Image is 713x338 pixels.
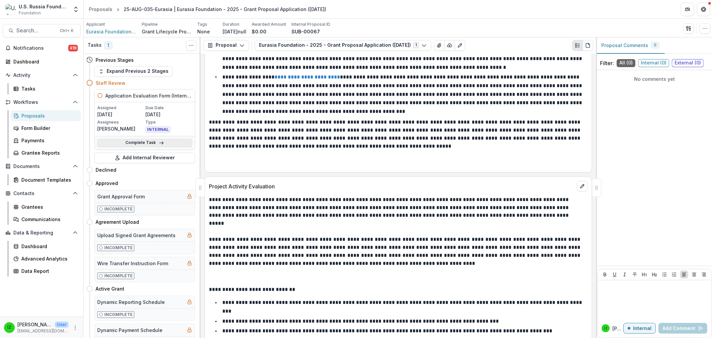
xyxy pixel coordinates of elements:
[3,43,81,53] button: Notifications419
[104,41,112,49] span: 1
[97,105,144,111] p: Assigned
[96,166,116,173] h4: Declined
[577,181,588,192] button: edit
[633,326,651,331] p: Internal
[197,28,210,35] p: None
[672,59,704,67] span: External ( 0 )
[71,3,81,16] button: Open entity switcher
[638,59,669,67] span: Internal ( 0 )
[13,58,75,65] div: Dashboard
[659,323,707,334] button: Add Comment
[96,56,134,63] h4: Previous Stages
[3,24,81,37] button: Search...
[21,125,75,132] div: Form Builder
[145,105,192,111] p: Due Date
[145,126,170,133] span: INTERNAL
[96,285,124,292] h4: Active Grant
[623,323,656,334] button: Internal
[7,325,11,330] div: Igor Zevelev
[654,43,657,47] span: 0
[11,135,81,146] a: Payments
[601,271,609,279] button: Bold
[697,3,710,16] button: Get Help
[97,111,144,118] p: [DATE]
[142,28,192,35] p: Grant Lifecycle Process
[680,271,688,279] button: Align Left
[21,112,75,119] div: Proposals
[13,72,70,78] span: Activity
[209,182,574,190] p: Project Activity Evaluation
[596,37,665,54] button: Proposal Comments
[700,271,708,279] button: Align Right
[142,21,158,27] p: Pipeline
[104,206,133,212] p: Incomplete
[640,271,648,279] button: Heading 1
[5,4,16,15] img: U.S. Russia Foundation
[97,232,175,239] h5: Upload Signed Grant Agreements
[145,111,192,118] p: [DATE]
[97,260,168,267] h5: Wire Transfer Instruction Form
[13,164,70,169] span: Documents
[621,271,629,279] button: Italicize
[68,45,78,51] span: 419
[55,322,69,328] p: User
[19,3,69,10] div: U.S. Russia Foundation
[197,21,207,27] p: Tags
[86,28,136,35] a: Eurasia Foundation Inc
[96,180,118,187] h4: Approved
[96,79,125,87] h4: Staff Review
[86,4,115,14] a: Proposals
[89,6,112,13] div: Proposals
[11,110,81,121] a: Proposals
[97,139,192,147] a: Complete Task
[186,40,197,51] button: Toggle View Cancelled Tasks
[124,6,326,13] div: 25-AUG-035-Eurasia | Eurasia Foundation - 2025 - Grant Proposal Application ([DATE])
[21,149,75,156] div: Grantee Reports
[223,28,246,35] p: [DATE]null
[94,66,173,77] button: Expand Previous 2 Stages
[661,271,669,279] button: Bullet List
[21,255,75,262] div: Advanced Analytics
[11,83,81,94] a: Tasks
[670,271,678,279] button: Ordered List
[455,40,465,51] button: Edit as form
[434,40,445,51] button: View Attached Files
[86,4,329,14] nav: breadcrumb
[3,70,81,80] button: Open Activity
[94,153,195,163] button: Add Internal Reviewer
[11,241,81,252] a: Dashboard
[11,266,81,277] a: Data Report
[17,328,69,334] p: [EMAIL_ADDRESS][DOMAIN_NAME]
[17,321,52,328] p: [PERSON_NAME]
[21,268,75,275] div: Data Report
[3,161,81,172] button: Open Documents
[19,10,41,16] span: Foundation
[11,214,81,225] a: Communications
[690,271,698,279] button: Align Center
[650,271,659,279] button: Heading 2
[604,327,607,330] div: Igor Zevelev
[104,312,133,318] p: Incomplete
[11,147,81,158] a: Grantee Reports
[97,119,144,125] p: Assignees
[572,40,583,51] button: Plaintext view
[71,324,79,332] button: More
[3,97,81,108] button: Open Workflows
[16,27,56,34] span: Search...
[104,273,133,279] p: Incomplete
[97,299,165,306] h5: Dynamic Reporting Schedule
[583,40,593,51] button: PDF view
[252,28,266,35] p: $0.00
[13,100,70,105] span: Workflows
[21,176,75,183] div: Document Templates
[11,123,81,134] a: Form Builder
[11,253,81,264] a: Advanced Analytics
[13,191,70,196] span: Contacts
[13,230,70,236] span: Data & Reporting
[223,21,239,27] p: Duration
[97,327,162,334] h5: Dynamic Payment Schedule
[104,245,133,251] p: Incomplete
[11,201,81,212] a: Grantees
[97,193,145,200] h5: Grant Approval Form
